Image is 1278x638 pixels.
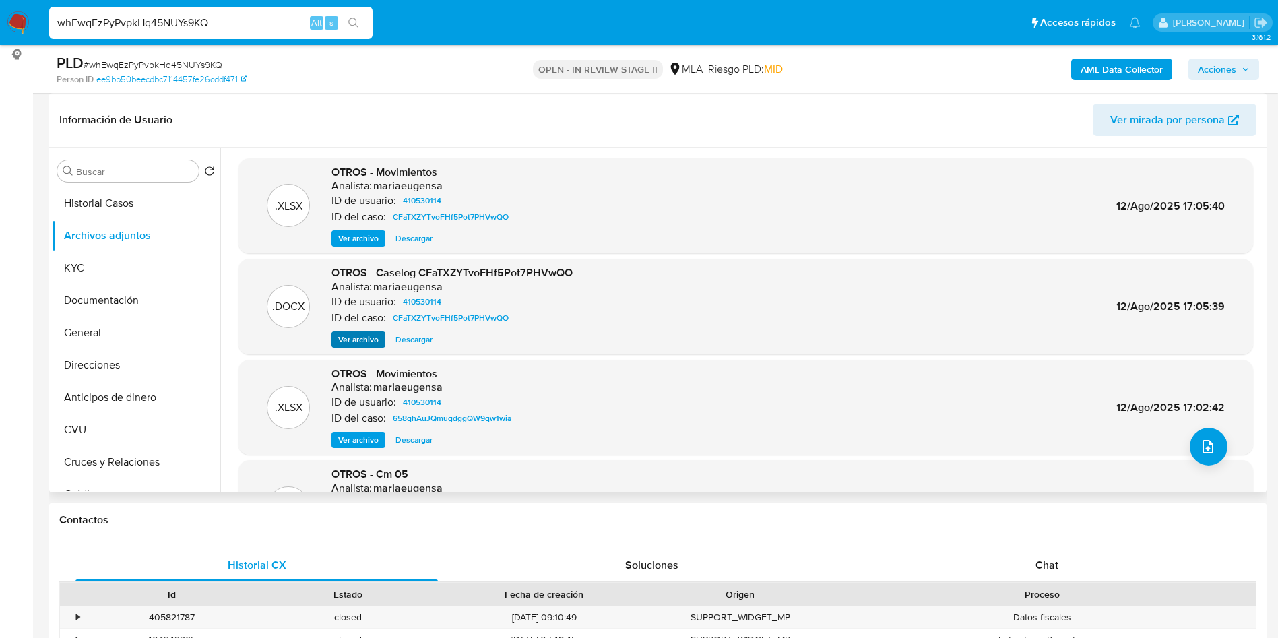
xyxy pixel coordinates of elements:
[52,187,220,220] button: Historial Casos
[387,310,514,326] a: CFaTXZYTvoFHf5Pot7PHVwQO
[403,394,441,410] span: 410530114
[59,113,172,127] h1: Información de Usuario
[1190,428,1227,466] button: upload-file
[652,606,829,629] div: SUPPORT_WIDGET_MP
[829,606,1256,629] div: Datos fiscales
[52,478,220,511] button: Créditos
[52,317,220,349] button: General
[331,482,372,495] p: Analista:
[393,310,509,326] span: CFaTXZYTvoFHf5Pot7PHVwQO
[331,265,573,280] span: OTROS - Caselog CFaTXZYTvoFHf5Pot7PHVwQO
[395,433,433,447] span: Descargar
[1093,104,1256,136] button: Ver mirada por persona
[1081,59,1163,80] b: AML Data Collector
[1116,298,1225,314] span: 12/Ago/2025 17:05:39
[395,333,433,346] span: Descargar
[331,466,408,482] span: OTROS - Cm 05
[1116,198,1225,214] span: 12/Ago/2025 17:05:40
[228,557,286,573] span: Historial CX
[373,280,443,294] h6: mariaeugensa
[395,232,433,245] span: Descargar
[393,410,511,426] span: 658qhAuJQmugdggQW9qw1wia
[331,194,396,208] p: ID de usuario:
[533,60,663,79] p: OPEN - IN REVIEW STAGE II
[331,412,386,425] p: ID del caso:
[331,230,385,247] button: Ver archivo
[393,209,509,225] span: CFaTXZYTvoFHf5Pot7PHVwQO
[331,164,437,180] span: OTROS - Movimientos
[403,193,441,209] span: 410530114
[93,587,251,601] div: Id
[331,395,396,409] p: ID de usuario:
[387,410,517,426] a: 658qhAuJQmugdggQW9qw1wia
[437,606,652,629] div: [DATE] 09:10:49
[57,73,94,86] b: Person ID
[331,366,437,381] span: OTROS - Movimientos
[331,295,396,309] p: ID de usuario:
[338,232,379,245] span: Ver archivo
[331,280,372,294] p: Analista:
[387,209,514,225] a: CFaTXZYTvoFHf5Pot7PHVwQO
[275,400,302,415] p: .XLSX
[403,294,441,310] span: 410530114
[49,14,373,32] input: Buscar usuario o caso...
[59,513,1256,527] h1: Contactos
[446,587,643,601] div: Fecha de creación
[331,331,385,348] button: Ver archivo
[52,381,220,414] button: Anticipos de dinero
[397,394,447,410] a: 410530114
[63,166,73,177] button: Buscar
[1116,400,1225,415] span: 12/Ago/2025 17:02:42
[1110,104,1225,136] span: Ver mirada por persona
[397,193,447,209] a: 410530114
[96,73,247,86] a: ee9bb50beecdbc7114457fe26cddf471
[269,587,427,601] div: Estado
[1129,17,1141,28] a: Notificaciones
[1188,59,1259,80] button: Acciones
[272,299,305,314] p: .DOCX
[625,557,678,573] span: Soluciones
[84,606,260,629] div: 405821787
[1040,15,1116,30] span: Accesos rápidos
[331,179,372,193] p: Analista:
[1071,59,1172,80] button: AML Data Collector
[331,432,385,448] button: Ver archivo
[52,220,220,252] button: Archivos adjuntos
[52,252,220,284] button: KYC
[764,61,783,77] span: MID
[373,482,443,495] h6: mariaeugensa
[1198,59,1236,80] span: Acciones
[389,331,439,348] button: Descargar
[331,210,386,224] p: ID del caso:
[1173,16,1249,29] p: yesica.facco@mercadolibre.com
[260,606,437,629] div: closed
[76,166,193,178] input: Buscar
[1035,557,1058,573] span: Chat
[84,58,222,71] span: # whEwqEzPyPvpkHq45NUYs9KQ
[1252,32,1271,42] span: 3.161.2
[668,62,703,77] div: MLA
[662,587,819,601] div: Origen
[389,230,439,247] button: Descargar
[331,381,372,394] p: Analista:
[838,587,1246,601] div: Proceso
[57,52,84,73] b: PLD
[76,611,79,624] div: •
[389,432,439,448] button: Descargar
[397,294,447,310] a: 410530114
[338,333,379,346] span: Ver archivo
[338,433,379,447] span: Ver archivo
[331,311,386,325] p: ID del caso:
[708,62,783,77] span: Riesgo PLD:
[52,414,220,446] button: CVU
[52,284,220,317] button: Documentación
[52,446,220,478] button: Cruces y Relaciones
[311,16,322,29] span: Alt
[52,349,220,381] button: Direcciones
[275,199,302,214] p: .XLSX
[340,13,367,32] button: search-icon
[373,179,443,193] h6: mariaeugensa
[373,381,443,394] h6: mariaeugensa
[329,16,333,29] span: s
[1254,15,1268,30] a: Salir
